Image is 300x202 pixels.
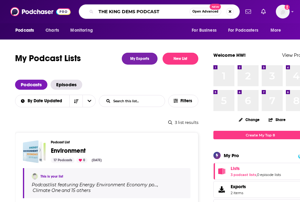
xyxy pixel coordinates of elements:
[190,8,221,15] button: Open AdvancedNew
[66,24,101,36] button: open menu
[231,184,246,189] span: Exports
[51,80,82,90] a: Episodes
[83,95,96,107] button: open menu
[187,24,224,36] button: open menu
[10,6,71,18] img: Podchaser - Follow, Share and Rate Podcasts
[79,4,240,19] div: Search podcasts, credits, & more...
[69,95,83,107] button: Sort Direction
[89,157,104,163] div: [DATE]
[276,5,290,19] span: Logged in as HWdata
[259,6,268,17] a: Show notifications dropdown
[285,5,290,10] svg: Add a profile image
[15,53,81,65] h1: My Podcast Lists
[15,99,70,103] button: open menu
[216,185,228,194] span: Exports
[51,140,185,144] h3: Podcast List
[32,173,38,179] img: HW Data
[11,24,42,36] button: open menu
[268,114,286,126] button: Share
[23,140,46,163] a: Environment
[78,182,157,187] a: Energy Environment Economy po…
[15,95,96,107] h2: Choose List sort
[231,191,246,195] span: 2 items
[231,166,281,171] a: Lists
[163,53,198,65] button: New List
[46,26,59,35] span: Charts
[192,10,218,13] span: Open Advanced
[224,24,267,36] button: open menu
[28,99,64,103] span: By Date Updated
[276,5,290,19] button: Show profile menu
[224,152,239,158] div: My Pro
[231,166,240,171] span: Lists
[210,4,221,10] span: New
[32,182,183,193] div: Podcast list featuring
[228,26,258,35] span: For Podcasters
[51,147,86,154] a: Environment
[15,120,198,125] div: 3 list results
[96,7,190,17] input: Search podcasts, credits, & more...
[231,173,256,177] a: 3 podcast lists
[266,24,289,36] button: open menu
[257,173,281,177] a: 0 episode lists
[15,80,47,90] a: Podcasts
[235,116,263,124] button: Change
[51,157,75,163] div: 17 Podcasts
[180,99,193,103] span: Filters
[70,26,93,35] span: Monitoring
[79,182,157,187] h4: Energy Environment Economy po…
[213,52,246,58] a: Welcome HW!
[276,5,290,19] img: User Profile
[40,174,63,178] a: This is your list
[62,188,91,193] p: and 15 others
[157,182,158,188] span: ,
[216,167,228,176] a: Lists
[256,173,257,177] span: ,
[271,26,281,35] span: More
[122,53,158,65] a: My Exports
[33,188,61,193] h4: Climate One
[76,157,88,163] div: 0
[243,6,254,17] a: Show notifications dropdown
[32,188,61,193] a: Climate One
[51,147,86,155] span: Environment
[192,26,217,35] span: For Business
[168,95,198,107] button: Filters
[15,26,34,35] span: Podcasts
[41,24,63,36] a: Charts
